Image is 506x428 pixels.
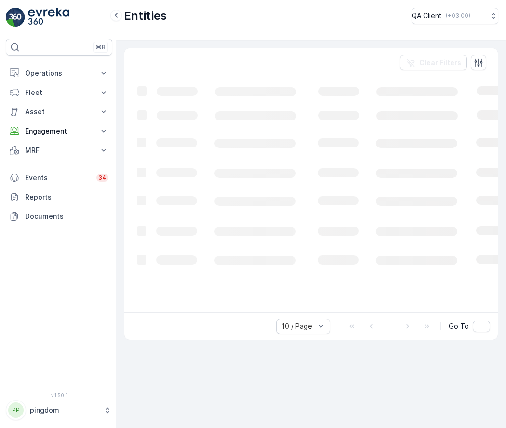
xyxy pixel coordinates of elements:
[25,88,93,97] p: Fleet
[6,392,112,398] span: v 1.50.1
[419,58,461,67] p: Clear Filters
[400,55,467,70] button: Clear Filters
[25,68,93,78] p: Operations
[6,207,112,226] a: Documents
[28,8,69,27] img: logo_light-DOdMpM7g.png
[25,146,93,155] p: MRF
[6,8,25,27] img: logo
[6,400,112,420] button: PPpingdom
[25,173,91,183] p: Events
[6,121,112,141] button: Engagement
[30,405,99,415] p: pingdom
[25,212,108,221] p: Documents
[98,174,107,182] p: 34
[6,102,112,121] button: Asset
[6,187,112,207] a: Reports
[449,321,469,331] span: Go To
[412,11,442,21] p: QA Client
[6,168,112,187] a: Events34
[412,8,498,24] button: QA Client(+03:00)
[6,83,112,102] button: Fleet
[8,402,24,418] div: PP
[6,64,112,83] button: Operations
[25,126,93,136] p: Engagement
[25,192,108,202] p: Reports
[96,43,106,51] p: ⌘B
[25,107,93,117] p: Asset
[446,12,470,20] p: ( +03:00 )
[124,8,167,24] p: Entities
[6,141,112,160] button: MRF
